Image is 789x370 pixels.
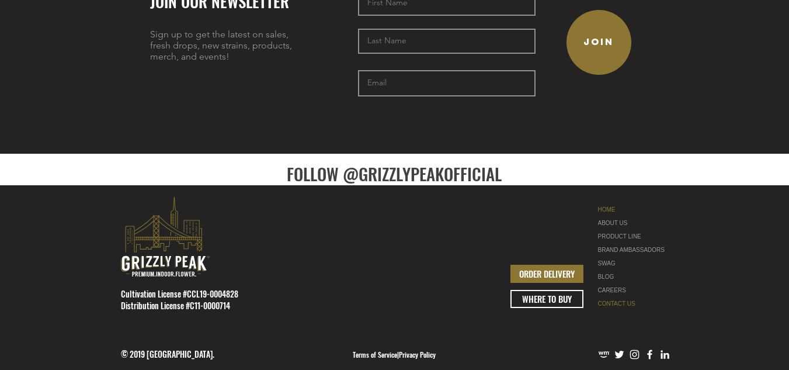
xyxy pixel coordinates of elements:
[121,348,214,360] span: © 2019 [GEOGRAPHIC_DATA].
[598,297,672,310] a: CONTACT US
[598,283,672,297] a: CAREERS
[399,350,436,359] a: Privacy Policy
[522,293,572,305] span: WHERE TO BUY
[598,348,671,361] ul: Social Bar
[598,203,672,216] a: HOME
[353,350,436,359] span: |
[566,10,631,75] button: JOIN
[353,350,397,359] a: Terms of Service
[598,243,672,257] div: BRAND AMBASSADORS
[598,348,610,361] img: weedmaps
[659,348,671,361] img: LinkedIn
[644,348,656,361] img: Facebook
[598,230,672,243] a: PRODUCT LINE
[121,288,238,312] span: Cultivation License #CCL19-0004828 Distribution License #C11-0000714
[598,216,672,230] a: ABOUT US
[598,270,672,283] a: BLOG
[598,257,672,270] a: SWAG
[519,268,575,280] span: ORDER DELIVERY
[613,348,625,361] img: Twitter
[358,70,536,96] input: Email
[150,29,292,62] span: Sign up to get the latest on sales, fresh drops, new strains, products, merch, and events!
[358,29,536,54] input: Last Name
[287,161,502,186] a: FOLLOW @GRIZZLYPEAKOFFICIAL
[598,203,672,310] nav: Site
[510,265,583,283] a: ORDER DELIVERY
[583,36,614,48] span: JOIN
[628,348,641,361] img: Instagram
[121,197,210,276] svg: premium-indoor-cannabis
[510,290,583,308] a: WHERE TO BUY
